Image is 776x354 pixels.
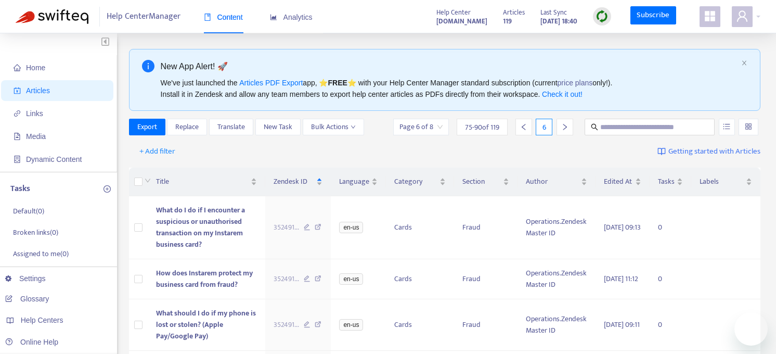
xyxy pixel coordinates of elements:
[657,147,666,156] img: image-link
[209,119,253,135] button: Translate
[650,299,691,351] td: 0
[339,273,363,285] span: en-us
[156,204,245,250] span: What do I do if I encounter a suspicious or unauthorised transaction on my Instarem business card?
[5,295,49,303] a: Glossary
[454,299,518,351] td: Fraud
[741,60,747,66] span: close
[26,109,43,118] span: Links
[386,168,454,196] th: Category
[204,13,243,21] span: Content
[462,176,501,187] span: Section
[658,176,675,187] span: Tasks
[14,64,21,71] span: home
[591,123,598,131] span: search
[700,176,744,187] span: Labels
[604,273,638,285] span: [DATE] 11:12
[14,110,21,117] span: link
[436,15,487,27] a: [DOMAIN_NAME]
[270,13,313,21] span: Analytics
[10,183,30,195] p: Tasks
[351,124,356,130] span: down
[175,121,199,133] span: Replace
[536,119,552,135] div: 6
[156,176,249,187] span: Title
[156,267,253,290] span: How does Instarem protect my business card from fraud?
[526,176,578,187] span: Author
[394,176,437,187] span: Category
[107,7,180,27] span: Help Center Manager
[14,87,21,94] span: account-book
[503,7,525,18] span: Articles
[274,176,315,187] span: Zendesk ID
[21,316,63,324] span: Help Centers
[604,221,641,233] span: [DATE] 09:13
[167,119,207,135] button: Replace
[204,14,211,21] span: book
[630,6,676,25] a: Subscribe
[148,168,265,196] th: Title
[503,16,512,27] strong: 119
[436,16,487,27] strong: [DOMAIN_NAME]
[161,77,738,100] div: We've just launched the app, ⭐ ⭐️ with your Help Center Manager standard subscription (current on...
[561,123,568,131] span: right
[16,9,88,24] img: Swifteq
[650,196,691,259] td: 0
[540,16,577,27] strong: [DATE] 18:40
[668,146,760,158] span: Getting started with Articles
[239,79,303,87] a: Articles PDF Export
[139,145,175,158] span: + Add filter
[274,222,299,233] span: 352491 ...
[156,307,256,342] span: What should I do if my phone is lost or stolen? (Apple Pay/Google Pay)
[518,259,595,299] td: Operations.Zendesk Master ID
[145,178,151,184] span: down
[339,319,363,331] span: en-us
[736,10,748,22] span: user
[719,119,735,135] button: unordered-list
[13,227,58,238] p: Broken links ( 0 )
[339,176,369,187] span: Language
[650,168,691,196] th: Tasks
[518,196,595,259] td: Operations.Zendesk Master ID
[436,7,471,18] span: Help Center
[264,121,292,133] span: New Task
[520,123,527,131] span: left
[274,273,299,285] span: 352491 ...
[386,196,454,259] td: Cards
[13,206,44,217] p: Default ( 0 )
[465,122,499,133] span: 75 - 90 of 119
[704,10,716,22] span: appstore
[161,60,738,73] div: New App Alert! 🚀
[540,7,567,18] span: Last Sync
[542,90,583,98] a: Check it out!
[454,196,518,259] td: Fraud
[386,299,454,351] td: Cards
[14,156,21,163] span: container
[518,168,595,196] th: Author
[14,133,21,140] span: file-image
[734,312,768,346] iframe: Button to launch messaging window, conversation in progress
[217,121,245,133] span: Translate
[255,119,301,135] button: New Task
[339,222,363,233] span: en-us
[26,64,45,72] span: Home
[331,168,386,196] th: Language
[604,319,640,331] span: [DATE] 09:11
[723,123,730,130] span: unordered-list
[104,185,111,193] span: plus-circle
[5,274,46,283] a: Settings
[274,319,299,331] span: 352491 ...
[596,168,650,196] th: Edited At
[5,338,58,346] a: Online Help
[741,60,747,67] button: close
[26,132,46,141] span: Media
[558,79,593,87] a: price plans
[454,259,518,299] td: Fraud
[142,60,154,72] span: info-circle
[657,143,760,160] a: Getting started with Articles
[454,168,518,196] th: Section
[386,259,454,299] td: Cards
[518,299,595,351] td: Operations.Zendesk Master ID
[132,143,183,160] button: + Add filter
[328,79,347,87] b: FREE
[129,119,165,135] button: Export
